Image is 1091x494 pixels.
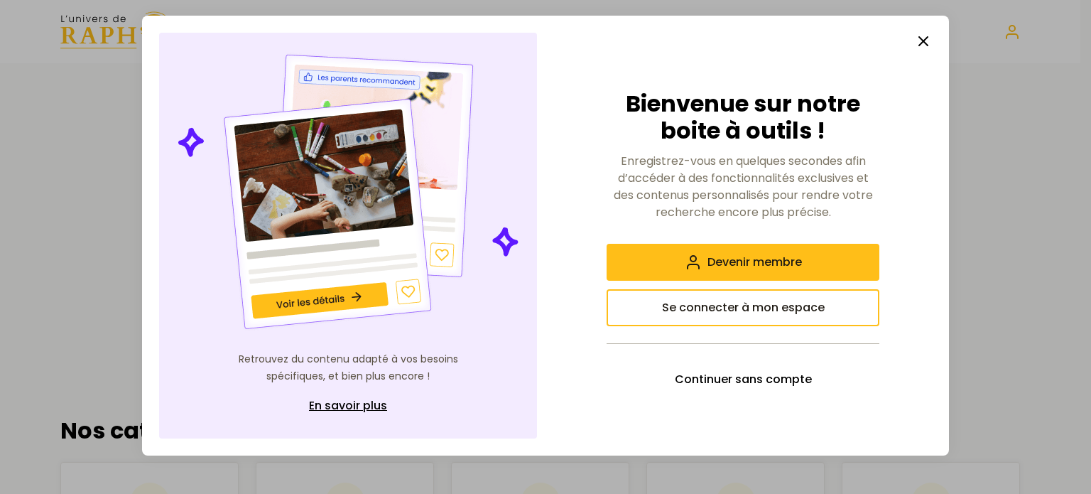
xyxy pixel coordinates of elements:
[309,397,387,414] span: En savoir plus
[607,90,879,145] h2: Bienvenue sur notre boite à outils !
[234,351,462,385] p: Retrouvez du contenu adapté à vos besoins spécifiques, et bien plus encore !
[175,50,522,334] img: Illustration de contenu personnalisé
[662,299,825,316] span: Se connecter à mon espace
[607,289,879,326] button: Se connecter à mon espace
[607,244,879,281] button: Devenir membre
[234,390,462,421] a: En savoir plus
[707,254,802,271] span: Devenir membre
[607,361,879,398] button: Continuer sans compte
[675,371,812,388] span: Continuer sans compte
[607,153,879,221] p: Enregistrez-vous en quelques secondes afin d’accéder à des fonctionnalités exclusives et des cont...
